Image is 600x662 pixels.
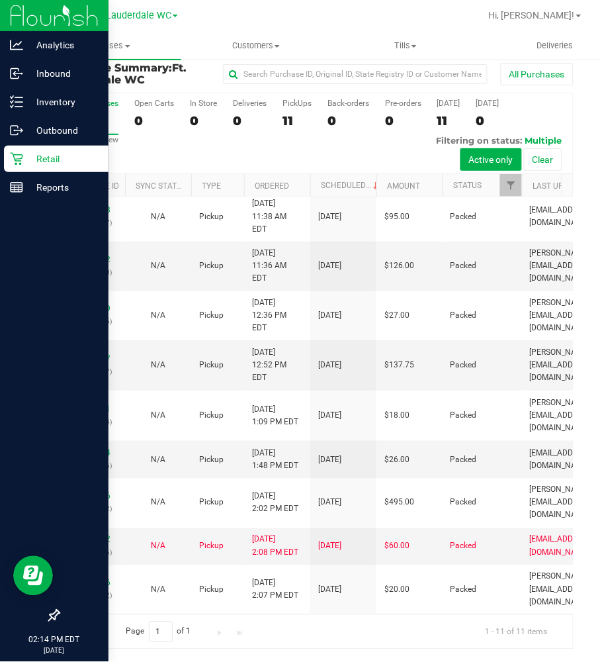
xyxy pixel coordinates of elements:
[58,62,223,85] h3: Purchase Summary:
[476,99,499,108] div: [DATE]
[489,10,575,21] span: Hi, [PERSON_NAME]!
[151,211,165,223] button: N/A
[23,37,103,53] p: Analytics
[233,113,267,128] div: 0
[384,409,409,422] span: $18.00
[327,113,369,128] div: 0
[476,113,499,128] div: 0
[199,359,224,371] span: Pickup
[475,622,558,641] span: 1 - 11 of 11 items
[450,309,477,322] span: Packed
[282,99,312,108] div: PickUps
[10,38,23,52] inline-svg: Analytics
[282,113,312,128] div: 11
[384,309,409,322] span: $27.00
[318,211,341,223] span: [DATE]
[202,181,221,191] a: Type
[134,99,174,108] div: Open Carts
[524,148,562,171] button: Clear
[151,212,165,221] span: Not Applicable
[460,148,522,171] button: Active only
[252,403,298,428] span: [DATE] 1:09 PM EDT
[331,40,480,52] span: Tills
[233,99,267,108] div: Deliveries
[318,496,341,509] span: [DATE]
[331,32,480,60] a: Tills
[437,113,460,128] div: 11
[151,585,165,594] span: Not Applicable
[384,453,409,466] span: $26.00
[10,152,23,165] inline-svg: Retail
[327,99,369,108] div: Back-orders
[10,124,23,137] inline-svg: Outbound
[533,181,599,191] a: Last Updated By
[151,540,165,553] button: N/A
[450,211,477,223] span: Packed
[501,63,574,85] button: All Purchases
[318,359,341,371] span: [DATE]
[255,181,289,191] a: Ordered
[6,634,103,646] p: 02:14 PM EDT
[437,99,460,108] div: [DATE]
[10,181,23,194] inline-svg: Reports
[252,297,302,335] span: [DATE] 12:36 PM EDT
[151,310,165,320] span: Not Applicable
[519,40,591,52] span: Deliveries
[318,309,341,322] span: [DATE]
[199,496,224,509] span: Pickup
[437,135,523,146] span: Filtering on status:
[190,99,217,108] div: In Store
[384,584,409,596] span: $20.00
[151,542,165,551] span: Not Applicable
[318,540,341,553] span: [DATE]
[450,584,477,596] span: Packed
[134,113,174,128] div: 0
[151,260,165,272] button: N/A
[525,135,562,146] span: Multiple
[151,360,165,369] span: Not Applicable
[318,584,341,596] span: [DATE]
[199,260,224,272] span: Pickup
[151,584,165,596] button: N/A
[384,496,414,509] span: $495.00
[114,622,202,642] span: Page of 1
[151,261,165,270] span: Not Applicable
[384,211,409,223] span: $95.00
[450,496,477,509] span: Packed
[23,179,103,195] p: Reports
[252,577,298,602] span: [DATE] 2:07 PM EDT
[10,67,23,80] inline-svg: Inbound
[384,260,414,272] span: $126.00
[149,622,173,642] input: 1
[151,309,165,322] button: N/A
[58,62,187,86] span: Ft. Lauderdale WC
[223,64,488,84] input: Search Purchase ID, Original ID, State Registry ID or Customer Name...
[151,453,165,466] button: N/A
[384,540,409,553] span: $60.00
[500,174,522,197] a: Filter
[151,359,165,371] button: N/A
[450,453,477,466] span: Packed
[151,409,165,422] button: N/A
[92,10,171,21] span: Ft. Lauderdale WC
[23,122,103,138] p: Outbound
[151,410,165,420] span: Not Applicable
[151,496,165,509] button: N/A
[199,540,224,553] span: Pickup
[318,453,341,466] span: [DATE]
[199,309,224,322] span: Pickup
[252,534,298,559] span: [DATE] 2:08 PM EDT
[318,409,341,422] span: [DATE]
[321,181,381,190] a: Scheduled
[252,491,298,516] span: [DATE] 2:02 PM EDT
[151,498,165,507] span: Not Applicable
[6,646,103,656] p: [DATE]
[181,32,331,60] a: Customers
[450,260,477,272] span: Packed
[252,197,302,236] span: [DATE] 11:38 AM EDT
[199,211,224,223] span: Pickup
[385,99,421,108] div: Pre-orders
[10,95,23,109] inline-svg: Inventory
[385,113,421,128] div: 0
[199,453,224,466] span: Pickup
